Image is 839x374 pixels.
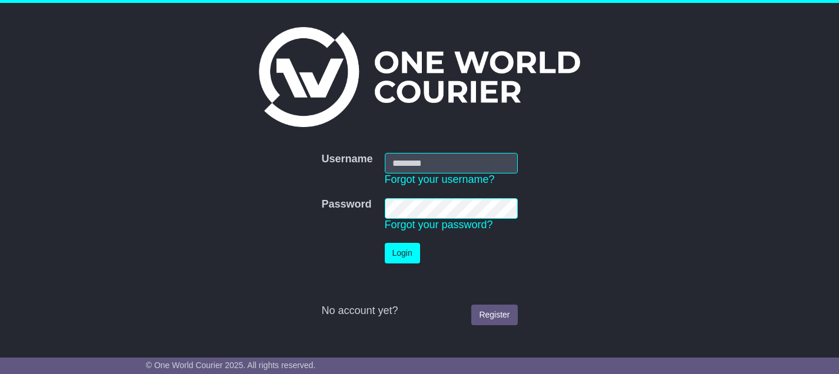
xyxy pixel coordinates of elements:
[321,198,371,211] label: Password
[259,27,580,127] img: One World
[385,243,420,263] button: Login
[471,305,517,325] a: Register
[146,360,316,370] span: © One World Courier 2025. All rights reserved.
[385,219,493,231] a: Forgot your password?
[385,173,495,185] a: Forgot your username?
[321,305,517,318] div: No account yet?
[321,153,372,166] label: Username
